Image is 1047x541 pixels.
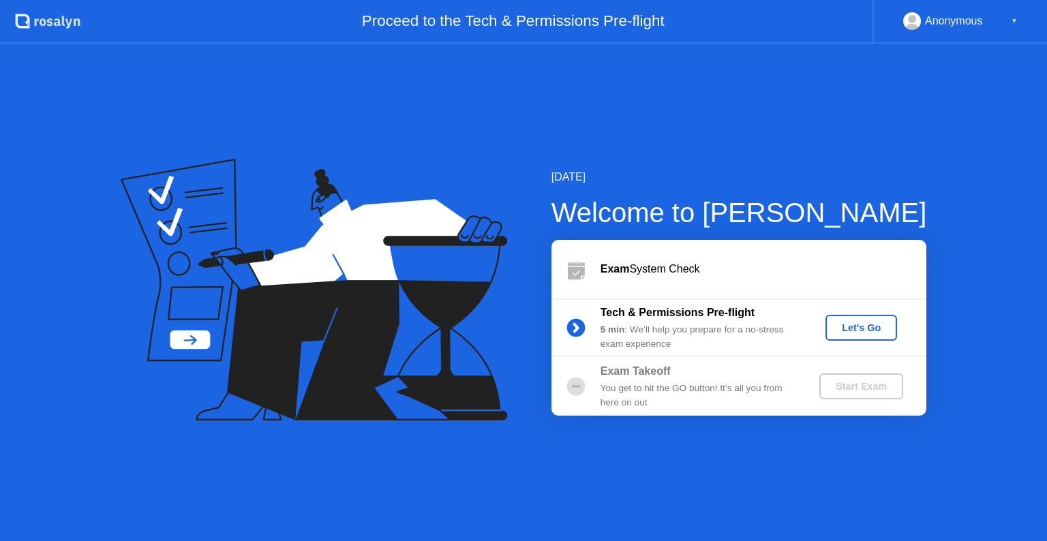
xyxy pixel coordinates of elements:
div: Anonymous [925,12,983,30]
div: Welcome to [PERSON_NAME] [551,192,927,233]
b: Exam [601,263,630,275]
button: Start Exam [819,373,903,399]
div: System Check [601,261,926,277]
div: ▼ [1011,12,1018,30]
b: Exam Takeoff [601,365,671,377]
div: You get to hit the GO button! It’s all you from here on out [601,382,797,409]
div: Start Exam [825,381,898,392]
div: : We’ll help you prepare for a no-stress exam experience [601,323,797,351]
button: Let's Go [825,315,897,341]
b: 5 min [601,324,625,335]
div: Let's Go [831,322,892,333]
b: Tech & Permissions Pre-flight [601,307,755,318]
div: [DATE] [551,169,927,185]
